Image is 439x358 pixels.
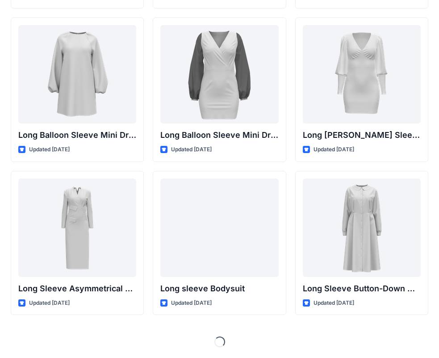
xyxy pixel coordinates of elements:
p: Long Balloon Sleeve Mini Dress with Wrap Bodice [160,129,278,141]
p: Updated [DATE] [29,298,70,308]
p: Updated [DATE] [314,145,354,154]
p: Updated [DATE] [171,145,212,154]
a: Long Sleeve Button-Down Midi Dress [303,179,421,277]
p: Long Sleeve Asymmetrical Wrap Midi Dress [18,282,136,295]
a: Long Balloon Sleeve Mini Dress with Wrap Bodice [160,25,278,124]
p: Updated [DATE] [29,145,70,154]
p: Updated [DATE] [171,298,212,308]
a: Long sleeve Bodysuit [160,179,278,277]
p: Updated [DATE] [314,298,354,308]
p: Long [PERSON_NAME] Sleeve Ruched Mini Dress [303,129,421,141]
p: Long sleeve Bodysuit [160,282,278,295]
p: Long Sleeve Button-Down Midi Dress [303,282,421,295]
p: Long Balloon Sleeve Mini Dress [18,129,136,141]
a: Long Bishop Sleeve Ruched Mini Dress [303,25,421,124]
a: Long Balloon Sleeve Mini Dress [18,25,136,124]
a: Long Sleeve Asymmetrical Wrap Midi Dress [18,179,136,277]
